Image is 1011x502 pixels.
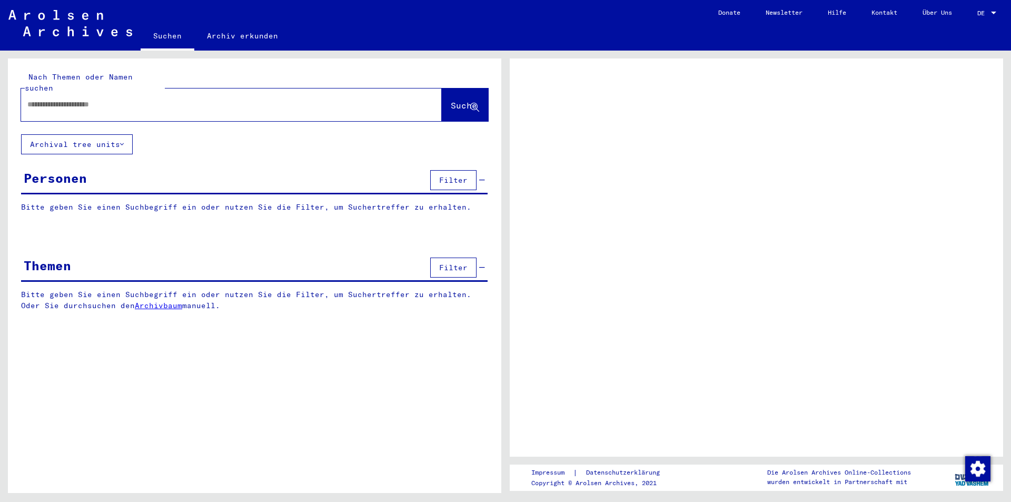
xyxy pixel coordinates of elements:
[194,23,291,48] a: Archiv erkunden
[430,170,477,190] button: Filter
[767,468,911,477] p: Die Arolsen Archives Online-Collections
[141,23,194,51] a: Suchen
[531,467,573,478] a: Impressum
[531,467,672,478] div: |
[965,456,990,481] img: Zustimmung ändern
[977,9,989,17] span: DE
[439,175,468,185] span: Filter
[8,10,132,36] img: Arolsen_neg.svg
[21,202,488,213] p: Bitte geben Sie einen Suchbegriff ein oder nutzen Sie die Filter, um Suchertreffer zu erhalten.
[965,456,990,481] div: Zustimmung ändern
[24,256,71,275] div: Themen
[24,169,87,188] div: Personen
[442,88,488,121] button: Suche
[21,289,488,311] p: Bitte geben Sie einen Suchbegriff ein oder nutzen Sie die Filter, um Suchertreffer zu erhalten. O...
[135,301,182,310] a: Archivbaum
[767,477,911,487] p: wurden entwickelt in Partnerschaft mit
[953,464,992,490] img: yv_logo.png
[430,258,477,278] button: Filter
[451,100,477,111] span: Suche
[439,263,468,272] span: Filter
[531,478,672,488] p: Copyright © Arolsen Archives, 2021
[578,467,672,478] a: Datenschutzerklärung
[21,134,133,154] button: Archival tree units
[25,72,133,93] mat-label: Nach Themen oder Namen suchen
